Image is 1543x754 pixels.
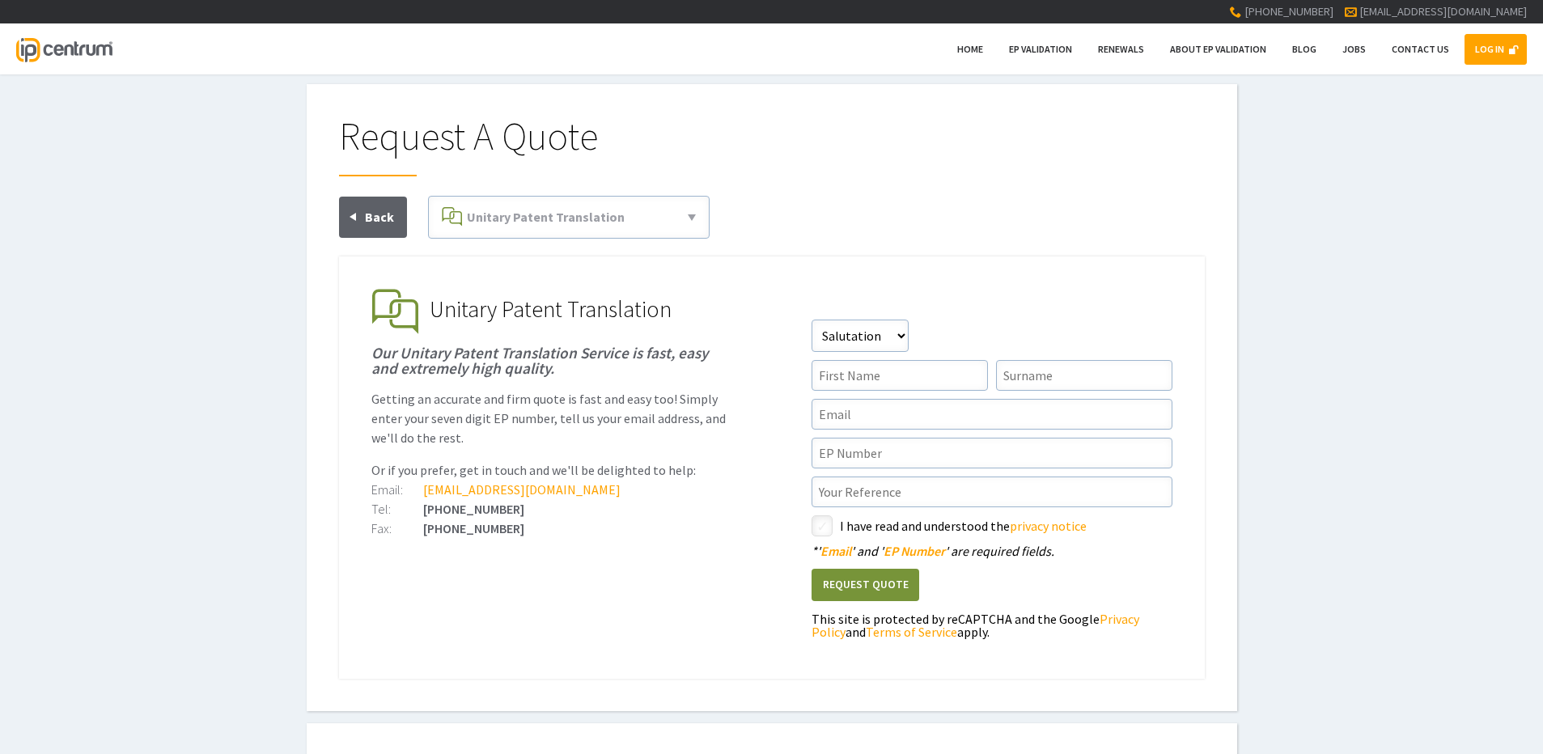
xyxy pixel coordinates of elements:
div: ' ' and ' ' are required fields. [812,544,1172,557]
div: This site is protected by reCAPTCHA and the Google and apply. [812,612,1172,638]
span: EP Number [884,543,945,559]
span: Renewals [1098,43,1144,55]
span: Email [820,543,851,559]
input: Email [812,399,1172,430]
div: Email: [371,483,423,496]
p: Or if you prefer, get in touch and we'll be delighted to help: [371,460,732,480]
input: Your Reference [812,477,1172,507]
a: LOG IN [1465,34,1527,65]
input: EP Number [812,438,1172,468]
div: Tel: [371,502,423,515]
span: Back [365,209,394,225]
h1: Our Unitary Patent Translation Service is fast, easy and extremely high quality. [371,345,732,376]
a: Home [947,34,994,65]
span: Unitary Patent Translation [467,209,625,225]
label: I have read and understood the [840,515,1172,536]
button: Request Quote [812,569,919,602]
span: Home [957,43,983,55]
span: Blog [1292,43,1316,55]
a: [EMAIL_ADDRESS][DOMAIN_NAME] [1359,4,1527,19]
input: First Name [812,360,988,391]
a: Renewals [1087,34,1155,65]
span: [PHONE_NUMBER] [1244,4,1333,19]
a: [EMAIL_ADDRESS][DOMAIN_NAME] [423,481,621,498]
div: Fax: [371,522,423,535]
p: Getting an accurate and firm quote is fast and easy too! Simply enter your seven digit EP number,... [371,389,732,447]
a: Unitary Patent Translation [435,203,702,231]
label: styled-checkbox [812,515,833,536]
span: Contact Us [1392,43,1449,55]
span: Jobs [1342,43,1366,55]
span: EP Validation [1009,43,1072,55]
a: IP Centrum [16,23,112,74]
a: Terms of Service [866,624,957,640]
span: Unitary Patent Translation [430,294,672,324]
a: Privacy Policy [812,611,1139,640]
a: About EP Validation [1159,34,1277,65]
input: Surname [996,360,1172,391]
div: [PHONE_NUMBER] [371,502,732,515]
a: Jobs [1332,34,1376,65]
div: [PHONE_NUMBER] [371,522,732,535]
a: Back [339,197,407,238]
a: Contact Us [1381,34,1460,65]
a: EP Validation [998,34,1083,65]
h1: Request A Quote [339,116,1205,176]
a: privacy notice [1010,518,1087,534]
a: Blog [1282,34,1327,65]
span: About EP Validation [1170,43,1266,55]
